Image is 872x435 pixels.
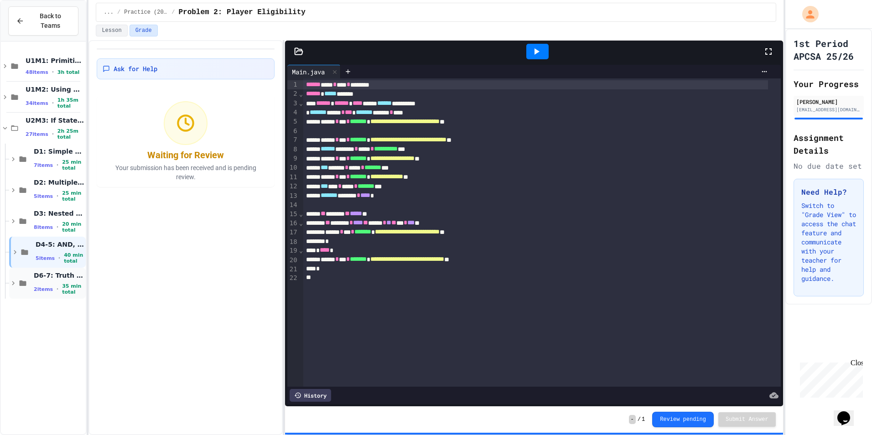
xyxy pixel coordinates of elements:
span: • [52,68,54,76]
span: / [171,9,175,16]
div: 9 [287,154,299,163]
span: • [57,285,58,293]
div: 13 [287,192,299,201]
span: Fold line [299,99,303,107]
span: Fold line [299,90,303,98]
div: 14 [287,201,299,210]
span: 34 items [26,100,48,106]
span: 5 items [34,193,53,199]
div: 19 [287,246,299,255]
p: Your submission has been received and is pending review. [104,163,268,181]
span: D1: Simple Selection [34,147,84,155]
span: Practice (20 mins) [124,9,168,16]
div: 6 [287,127,299,136]
span: 7 items [34,162,53,168]
span: Back to Teams [30,11,71,31]
span: 1 [642,416,645,423]
span: 2h 25m total [57,128,84,140]
span: U1M1: Primitives, Variables, Basic I/O [26,57,84,65]
span: / [638,416,641,423]
div: 15 [287,210,299,219]
span: D6-7: Truth Tables & Combinatorics, DeMorgan's Law [34,271,84,280]
div: Main.java [287,67,329,77]
span: • [57,161,58,169]
span: • [57,223,58,231]
div: No due date set [794,161,864,171]
span: D2: Multiple Selection (else) [34,178,84,186]
span: U1M2: Using Classes and Objects [26,85,84,93]
div: Main.java [287,65,341,78]
h3: Need Help? [801,186,856,197]
div: 22 [287,274,299,283]
span: • [52,130,54,138]
span: Ask for Help [114,64,157,73]
div: 18 [287,238,299,247]
span: ... [104,9,114,16]
div: 4 [287,108,299,117]
span: D3: Nested ifs [34,209,84,217]
span: 5 items [36,255,55,261]
button: Back to Teams [8,6,78,36]
span: 35 min total [62,283,84,295]
span: 3h total [57,69,80,75]
div: 10 [287,163,299,172]
button: Submit Answer [718,412,776,427]
span: 8 items [34,224,53,230]
div: History [290,389,331,402]
div: 5 [287,117,299,126]
div: 20 [287,256,299,265]
div: My Account [793,4,821,25]
span: Fold line [299,210,303,217]
span: 40 min total [64,252,84,264]
div: 12 [287,182,299,191]
div: 16 [287,219,299,228]
span: • [57,192,58,200]
span: 20 min total [62,221,84,233]
div: Waiting for Review [147,149,224,161]
span: Problem 2: Player Eligibility [178,7,305,18]
span: 1h 35m total [57,97,84,109]
span: Fold line [299,247,303,254]
span: 25 min total [62,190,84,202]
div: 11 [287,173,299,182]
span: D4-5: AND, [GEOGRAPHIC_DATA], NOT [36,240,84,249]
span: Submit Answer [726,416,768,423]
div: 8 [287,145,299,154]
h1: 1st Period APCSA 25/26 [794,37,864,62]
span: U2M3: If Statements & Control Flow [26,116,84,124]
button: Grade [130,25,158,36]
span: • [58,254,60,262]
span: - [629,415,636,424]
div: [EMAIL_ADDRESS][DOMAIN_NAME] [796,106,861,113]
h2: Your Progress [794,78,864,90]
iframe: chat widget [834,399,863,426]
span: • [52,99,54,107]
span: Fold line [299,219,303,227]
button: Review pending [652,412,714,427]
h2: Assignment Details [794,131,864,157]
iframe: chat widget [796,359,863,398]
span: 2 items [34,286,53,292]
button: Lesson [96,25,127,36]
span: 48 items [26,69,48,75]
div: 3 [287,99,299,108]
p: Switch to "Grade View" to access the chat feature and communicate with your teacher for help and ... [801,201,856,283]
div: [PERSON_NAME] [796,98,861,106]
div: 1 [287,80,299,89]
div: Chat with us now!Close [4,4,63,58]
div: 21 [287,265,299,274]
span: / [117,9,120,16]
div: 2 [287,89,299,98]
span: 27 items [26,131,48,137]
div: 17 [287,228,299,237]
div: 7 [287,135,299,145]
span: 25 min total [62,159,84,171]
